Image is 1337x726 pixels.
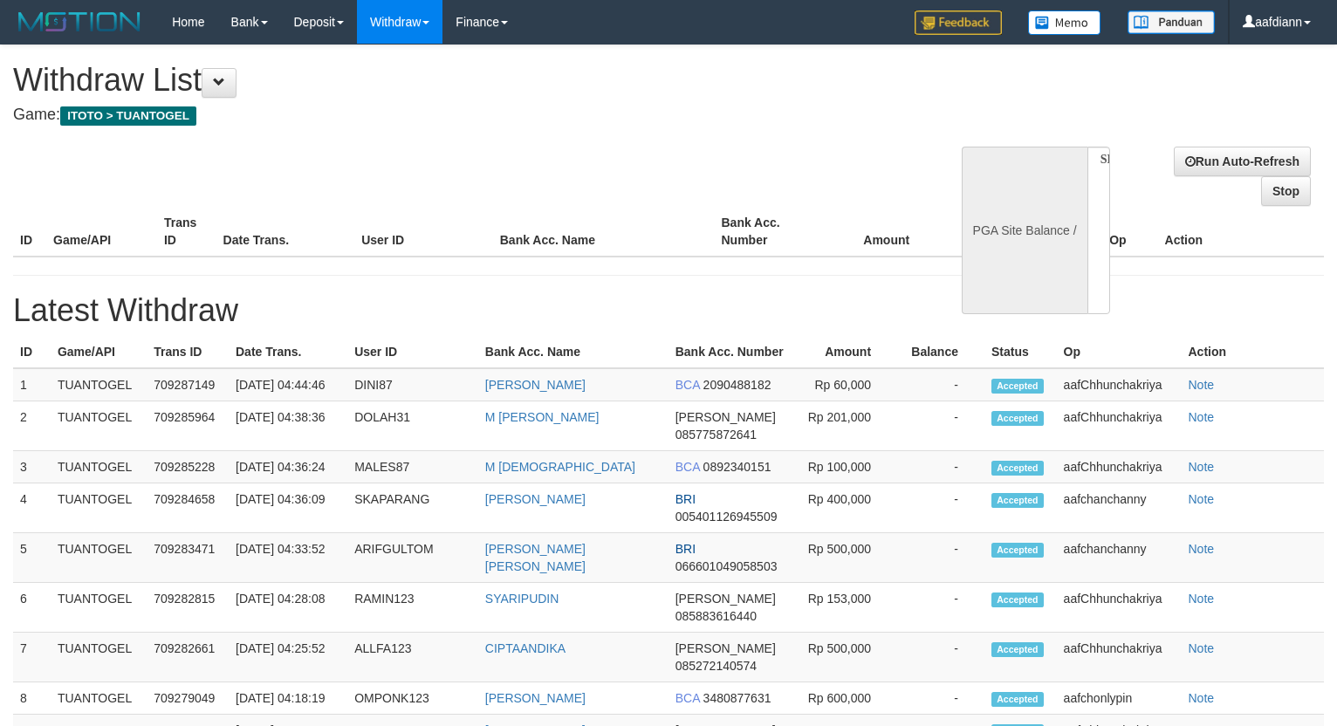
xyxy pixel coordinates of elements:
[936,207,1037,257] th: Balance
[51,451,147,483] td: TUANTOGEL
[1158,207,1324,257] th: Action
[147,583,229,633] td: 709282815
[347,451,478,483] td: MALES87
[714,207,825,257] th: Bank Acc. Number
[347,401,478,451] td: DOLAH31
[216,207,355,257] th: Date Trans.
[794,401,897,451] td: Rp 201,000
[675,510,778,524] span: 005401126945509
[794,368,897,401] td: Rp 60,000
[229,336,347,368] th: Date Trans.
[897,401,984,451] td: -
[991,461,1044,476] span: Accepted
[668,336,795,368] th: Bank Acc. Number
[347,533,478,583] td: ARIFGULTOM
[13,682,51,715] td: 8
[51,583,147,633] td: TUANTOGEL
[675,559,778,573] span: 066601049058503
[347,682,478,715] td: OMPONK123
[703,378,771,392] span: 2090488182
[1057,451,1182,483] td: aafChhunchakriya
[991,692,1044,707] span: Accepted
[147,483,229,533] td: 709284658
[1174,147,1311,176] a: Run Auto-Refresh
[794,451,897,483] td: Rp 100,000
[485,691,586,705] a: [PERSON_NAME]
[897,368,984,401] td: -
[13,451,51,483] td: 3
[825,207,936,257] th: Amount
[897,633,984,682] td: -
[51,483,147,533] td: TUANTOGEL
[51,633,147,682] td: TUANTOGEL
[675,659,757,673] span: 085272140574
[347,336,478,368] th: User ID
[229,533,347,583] td: [DATE] 04:33:52
[1189,542,1215,556] a: Note
[991,642,1044,657] span: Accepted
[229,368,347,401] td: [DATE] 04:44:46
[675,542,696,556] span: BRI
[347,583,478,633] td: RAMIN123
[1057,583,1182,633] td: aafChhunchakriya
[1189,378,1215,392] a: Note
[229,451,347,483] td: [DATE] 04:36:24
[147,336,229,368] th: Trans ID
[984,336,1057,368] th: Status
[13,63,874,98] h1: Withdraw List
[962,147,1087,314] div: PGA Site Balance /
[897,682,984,715] td: -
[675,428,757,442] span: 085775872641
[675,691,700,705] span: BCA
[794,682,897,715] td: Rp 600,000
[675,378,700,392] span: BCA
[13,368,51,401] td: 1
[675,410,776,424] span: [PERSON_NAME]
[51,401,147,451] td: TUANTOGEL
[991,411,1044,426] span: Accepted
[51,682,147,715] td: TUANTOGEL
[51,336,147,368] th: Game/API
[675,492,696,506] span: BRI
[485,460,635,474] a: M [DEMOGRAPHIC_DATA]
[485,542,586,573] a: [PERSON_NAME] [PERSON_NAME]
[13,9,146,35] img: MOTION_logo.png
[13,401,51,451] td: 2
[1057,633,1182,682] td: aafChhunchakriya
[485,492,586,506] a: [PERSON_NAME]
[1128,10,1215,34] img: panduan.png
[991,493,1044,508] span: Accepted
[1057,336,1182,368] th: Op
[915,10,1002,35] img: Feedback.jpg
[1182,336,1325,368] th: Action
[229,483,347,533] td: [DATE] 04:36:09
[46,207,157,257] th: Game/API
[1189,691,1215,705] a: Note
[1189,460,1215,474] a: Note
[229,583,347,633] td: [DATE] 04:28:08
[675,460,700,474] span: BCA
[1028,10,1101,35] img: Button%20Memo.svg
[1057,483,1182,533] td: aafchanchanny
[485,592,559,606] a: SYARIPUDIN
[794,533,897,583] td: Rp 500,000
[1189,592,1215,606] a: Note
[147,451,229,483] td: 709285228
[485,378,586,392] a: [PERSON_NAME]
[794,633,897,682] td: Rp 500,000
[991,543,1044,558] span: Accepted
[13,106,874,124] h4: Game:
[13,583,51,633] td: 6
[897,583,984,633] td: -
[485,410,600,424] a: M [PERSON_NAME]
[703,691,771,705] span: 3480877631
[347,368,478,401] td: DINI87
[703,460,771,474] span: 0892340151
[229,682,347,715] td: [DATE] 04:18:19
[897,483,984,533] td: -
[147,401,229,451] td: 709285964
[147,682,229,715] td: 709279049
[675,609,757,623] span: 085883616440
[51,368,147,401] td: TUANTOGEL
[13,483,51,533] td: 4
